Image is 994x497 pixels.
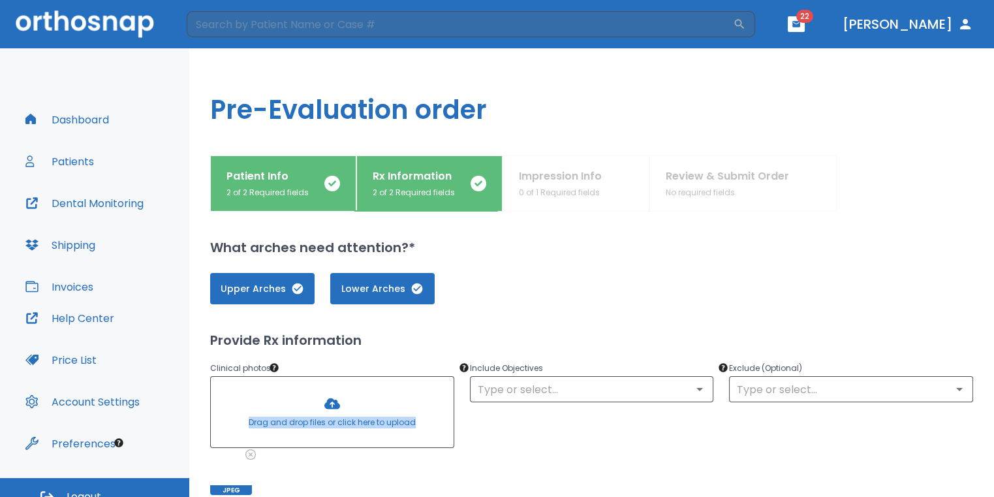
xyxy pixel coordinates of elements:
input: Type or select... [733,380,969,398]
p: Include Objectives [470,361,714,376]
button: Lower Arches [330,273,435,304]
input: Type or select... [474,380,710,398]
button: Dental Monitoring [18,187,151,219]
button: Account Settings [18,386,148,417]
button: Upper Arches [210,273,315,304]
div: Tooltip anchor [717,362,729,374]
button: Help Center [18,302,122,334]
button: Preferences [18,428,123,459]
p: Clinical photos * [210,361,454,376]
button: Open [691,380,709,398]
p: 2 of 2 Required fields [226,187,309,199]
h2: What arches need attention?* [210,238,973,257]
p: Patient Info [226,168,309,184]
div: Tooltip anchor [458,362,470,374]
span: Upper Arches [223,282,302,296]
button: Dashboard [18,104,117,135]
span: Lower Arches [343,282,422,296]
p: Exclude (Optional) [729,361,973,376]
button: Price List [18,344,104,376]
button: Invoices [18,271,101,302]
div: Tooltip anchor [113,437,125,449]
button: Open [950,380,969,398]
p: 2 of 2 Required fields [373,187,455,199]
input: Search by Patient Name or Case # [187,11,733,37]
span: 22 [796,10,813,23]
p: Rx Information [373,168,455,184]
button: [PERSON_NAME] [837,12,978,36]
div: Tooltip anchor [268,362,280,374]
img: Orthosnap [16,10,154,37]
button: Patients [18,146,102,177]
h1: Pre-Evaluation order [189,48,994,155]
span: JPEG [210,485,252,495]
h2: Provide Rx information [210,330,973,350]
button: Shipping [18,229,103,261]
